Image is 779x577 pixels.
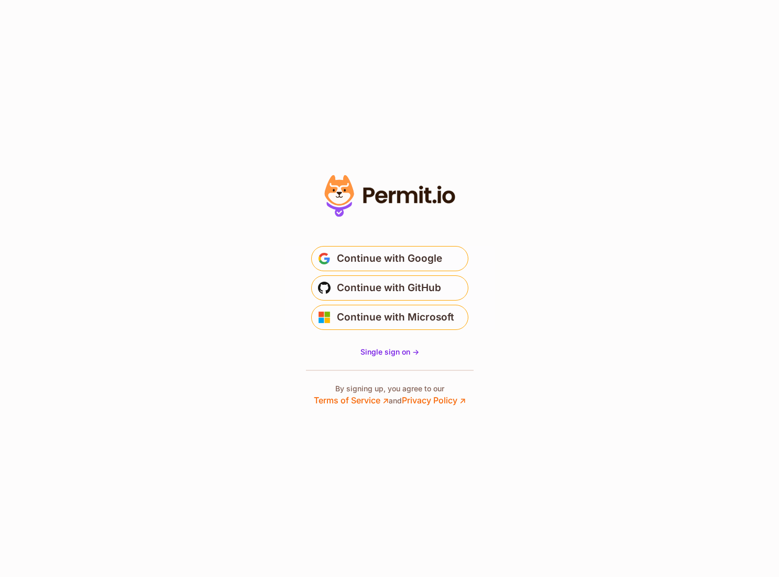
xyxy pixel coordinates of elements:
button: Continue with GitHub [311,275,468,301]
a: Privacy Policy ↗ [402,395,466,405]
a: Single sign on -> [360,347,419,357]
span: Continue with Google [337,250,442,267]
button: Continue with Microsoft [311,305,468,330]
span: Continue with Microsoft [337,309,454,326]
span: Continue with GitHub [337,280,441,296]
a: Terms of Service ↗ [314,395,389,405]
span: Single sign on -> [360,347,419,356]
p: By signing up, you agree to our and [314,383,466,407]
button: Continue with Google [311,246,468,271]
